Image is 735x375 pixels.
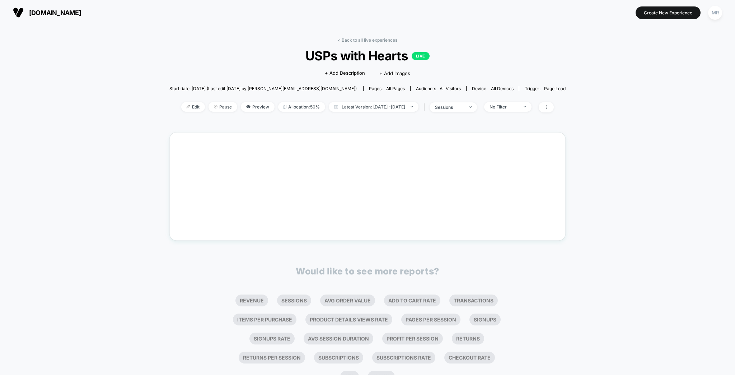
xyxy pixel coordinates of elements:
p: Would like to see more reports? [296,266,439,277]
li: Subscriptions Rate [372,352,435,364]
button: Create New Experience [636,6,701,19]
img: edit [187,105,190,108]
img: end [411,106,413,107]
li: Returns Per Session [239,352,305,364]
div: Trigger: [525,86,566,91]
li: Pages Per Session [401,314,460,325]
img: end [524,106,526,107]
li: Subscriptions [314,352,363,364]
span: all devices [491,86,514,91]
li: Revenue [235,295,268,306]
img: end [214,105,217,108]
img: calendar [334,105,338,108]
span: Preview [241,102,275,112]
div: Pages: [369,86,405,91]
div: Audience: [416,86,461,91]
span: Latest Version: [DATE] - [DATE] [329,102,418,112]
li: Add To Cart Rate [384,295,440,306]
li: Transactions [449,295,498,306]
span: Pause [209,102,237,112]
img: rebalance [284,105,286,109]
li: Signups Rate [249,333,295,344]
li: Items Per Purchase [233,314,296,325]
span: all pages [386,86,405,91]
li: Returns [452,333,484,344]
li: Avg Order Value [320,295,375,306]
span: All Visitors [440,86,461,91]
div: No Filter [490,104,518,110]
span: Start date: [DATE] (Last edit [DATE] by [PERSON_NAME][EMAIL_ADDRESS][DOMAIN_NAME]) [169,86,357,91]
li: Product Details Views Rate [305,314,392,325]
li: Checkout Rate [444,352,495,364]
li: Avg Session Duration [304,333,373,344]
button: MR [706,5,724,20]
img: end [469,106,472,108]
span: USPs with Hearts [189,48,546,63]
span: + Add Images [379,70,410,76]
span: Allocation: 50% [278,102,325,112]
span: | [422,102,430,112]
span: + Add Description [325,70,365,77]
span: [DOMAIN_NAME] [29,9,81,17]
li: Sessions [277,295,311,306]
a: < Back to all live experiences [338,37,397,43]
li: Profit Per Session [382,333,443,344]
img: Visually logo [13,7,24,18]
span: Device: [466,86,519,91]
span: Page Load [544,86,566,91]
li: Signups [469,314,501,325]
div: sessions [435,105,464,110]
div: MR [708,6,722,20]
p: LIVE [412,52,430,60]
button: [DOMAIN_NAME] [11,7,83,18]
span: Edit [181,102,205,112]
